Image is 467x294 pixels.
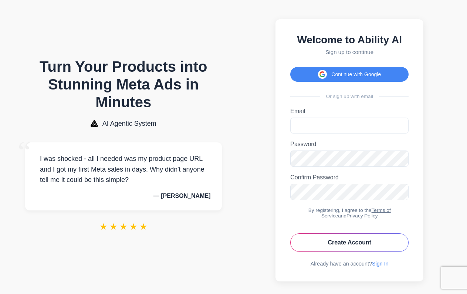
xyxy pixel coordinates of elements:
button: Create Account [290,233,409,252]
a: Privacy Policy [346,213,378,219]
div: Or sign up with email [290,94,409,99]
img: AI Agentic System Logo [91,120,98,127]
a: Terms of Service [321,207,391,219]
span: ★ [129,222,138,232]
p: I was shocked - all I needed was my product page URL and I got my first Meta sales in days. Why d... [36,153,211,185]
p: — [PERSON_NAME] [36,193,211,199]
span: ★ [109,222,118,232]
label: Confirm Password [290,174,409,181]
span: “ [18,135,31,169]
div: Already have an account? [290,261,409,267]
span: ★ [99,222,108,232]
h2: Welcome to Ability AI [290,34,409,46]
span: ★ [119,222,128,232]
a: Sign In [372,261,389,267]
label: Email [290,108,409,115]
label: Password [290,141,409,148]
p: Sign up to continue [290,49,409,55]
span: AI Agentic System [102,120,156,128]
h1: Turn Your Products into Stunning Meta Ads in Minutes [25,58,222,111]
button: Continue with Google [290,67,409,82]
span: ★ [139,222,148,232]
div: By registering, I agree to the and [290,207,409,219]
